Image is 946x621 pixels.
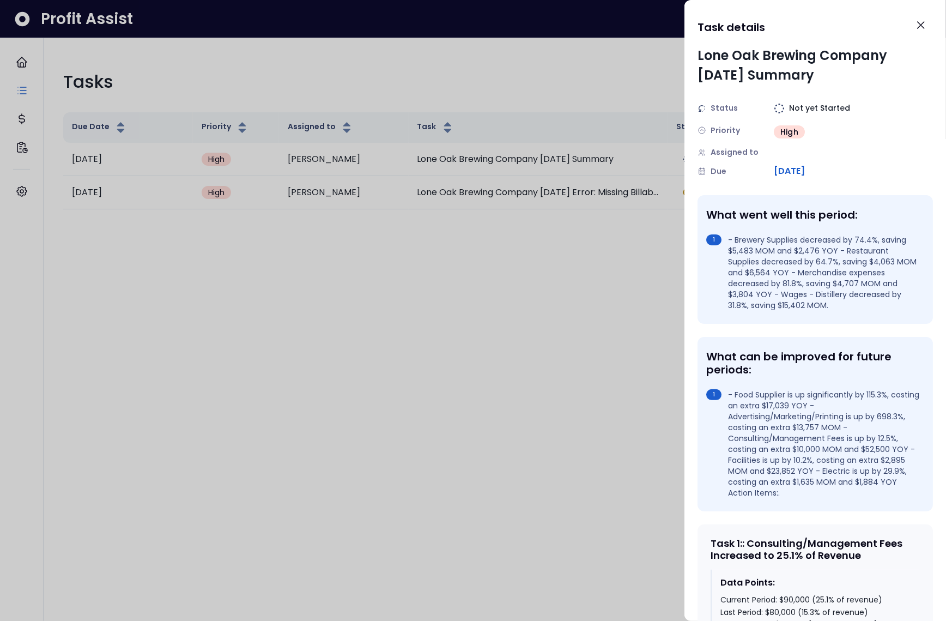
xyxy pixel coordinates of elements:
[711,125,740,136] span: Priority
[711,166,726,177] span: Due
[698,17,765,37] h1: Task details
[698,104,706,113] img: Status
[706,234,920,311] li: - Brewery Supplies decreased by 74.4%, saving $5,483 MOM and $2,476 YOY - Restaurant Supplies dec...
[909,13,933,37] button: Close
[706,389,920,498] li: - Food Supplier is up significantly by 115.3%, costing an extra $17,039 YOY - Advertising/Marketi...
[789,103,850,114] span: Not yet Started
[711,147,759,158] span: Assigned to
[720,576,911,589] div: Data Points:
[780,126,798,137] span: High
[706,350,920,376] div: What can be improved for future periods:
[698,46,933,85] div: Lone Oak Brewing Company [DATE] Summary
[774,103,785,114] img: Not yet Started
[711,538,920,561] div: Task 1 : : Consulting/Management Fees Increased to 25.1% of Revenue
[711,103,738,114] span: Status
[706,208,920,221] div: What went well this period:
[774,165,805,178] span: [DATE]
